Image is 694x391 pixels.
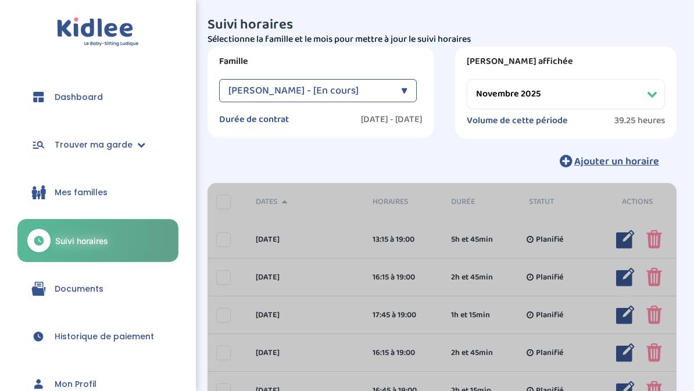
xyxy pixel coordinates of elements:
span: Documents [55,283,103,295]
span: Dashboard [55,91,103,103]
a: Historique de paiement [17,315,178,357]
label: Volume de cette période [467,115,568,127]
label: [PERSON_NAME] affichée [467,56,665,67]
label: [DATE] - [DATE] [361,114,423,125]
a: Dashboard [17,76,178,118]
p: Sélectionne la famille et le mois pour mettre à jour le suivi horaires [208,33,677,46]
span: Ajouter un horaire [574,153,659,170]
span: 39.25 heures [614,115,665,127]
span: Mes familles [55,186,108,199]
span: Trouver ma garde [55,139,133,151]
button: Ajouter un horaire [542,148,677,174]
h3: Suivi horaires [208,17,677,33]
label: Durée de contrat [219,114,289,125]
span: Mon Profil [55,378,96,390]
a: Suivi horaires [17,219,178,262]
span: Historique de paiement [55,331,154,343]
label: Famille [219,56,423,67]
div: ▼ [401,79,407,102]
span: Suivi horaires [55,235,108,247]
span: [PERSON_NAME] - [En cours] [228,79,359,102]
a: Mes familles [17,171,178,213]
img: logo.svg [57,17,139,47]
a: Documents [17,268,178,310]
a: Trouver ma garde [17,124,178,166]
